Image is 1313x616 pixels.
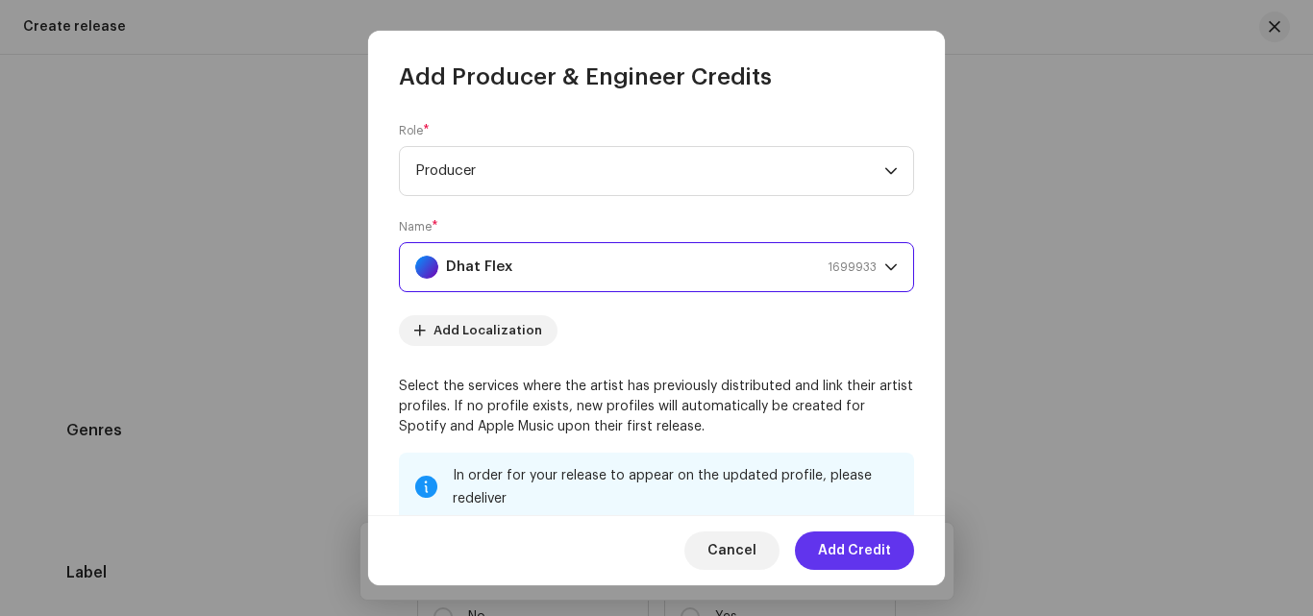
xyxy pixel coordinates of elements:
span: Cancel [707,531,756,570]
span: 1699933 [828,243,877,291]
div: dropdown trigger [884,147,898,195]
div: dropdown trigger [884,243,898,291]
button: Add Credit [795,531,914,570]
div: In order for your release to appear on the updated profile, please redeliver [453,464,899,510]
span: Add Localization [434,311,542,350]
label: Role [399,123,430,138]
span: Dhat Flex [415,243,884,291]
strong: Dhat Flex [446,243,512,291]
button: Cancel [684,531,780,570]
span: Add Credit [818,531,891,570]
span: Add Producer & Engineer Credits [399,62,772,92]
span: Producer [415,147,884,195]
button: Add Localization [399,315,557,346]
p: Select the services where the artist has previously distributed and link their artist profiles. I... [399,377,914,437]
label: Name [399,219,438,234]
